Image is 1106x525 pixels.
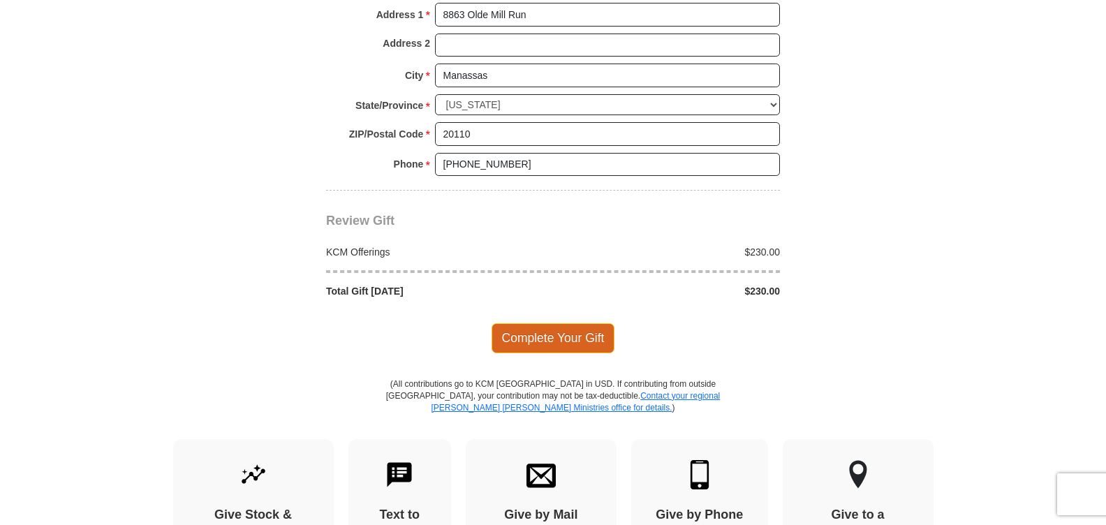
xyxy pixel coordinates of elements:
span: Review Gift [326,214,395,228]
strong: Address 1 [376,5,424,24]
img: give-by-stock.svg [239,460,268,489]
strong: City [405,66,423,85]
h4: Give by Phone [656,508,744,523]
strong: ZIP/Postal Code [349,124,424,144]
img: envelope.svg [526,460,556,489]
div: Total Gift [DATE] [319,284,554,298]
img: text-to-give.svg [385,460,414,489]
div: $230.00 [553,284,788,298]
span: Complete Your Gift [492,323,615,353]
strong: Address 2 [383,34,430,53]
div: $230.00 [553,245,788,259]
a: Contact your regional [PERSON_NAME] [PERSON_NAME] Ministries office for details. [431,391,720,413]
img: mobile.svg [685,460,714,489]
img: other-region [848,460,868,489]
h4: Give by Mail [490,508,592,523]
strong: State/Province [355,96,423,115]
div: KCM Offerings [319,245,554,259]
p: (All contributions go to KCM [GEOGRAPHIC_DATA] in USD. If contributing from outside [GEOGRAPHIC_D... [385,378,721,439]
strong: Phone [394,154,424,174]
